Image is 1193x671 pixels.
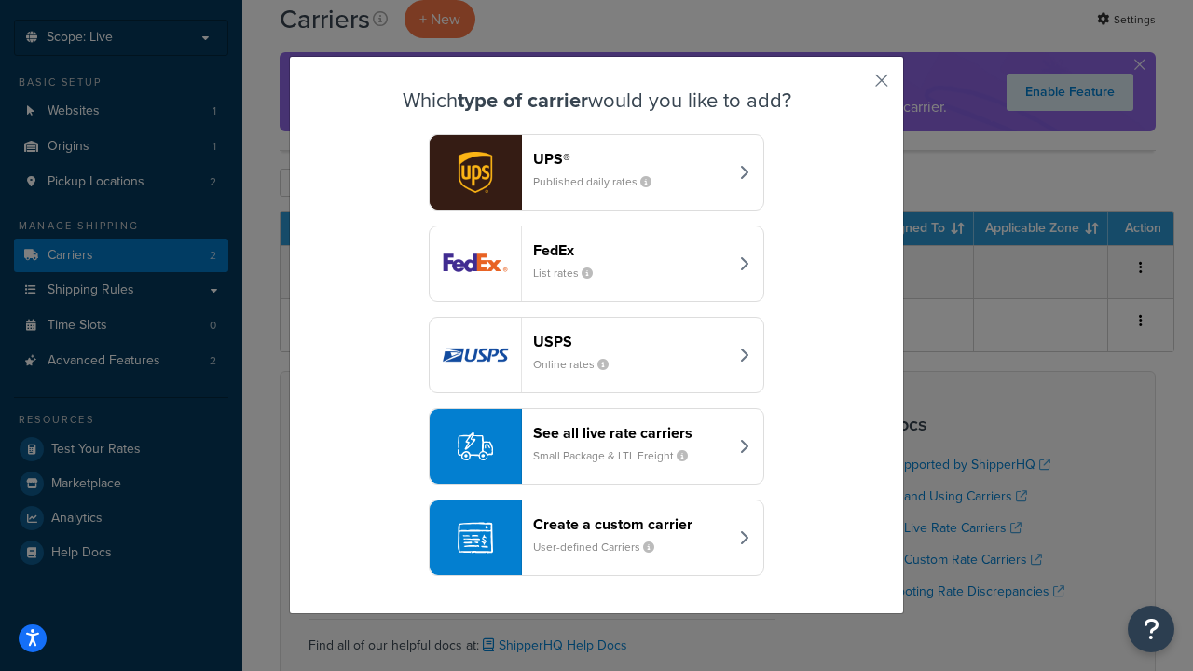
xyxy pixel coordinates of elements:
header: UPS® [533,150,728,168]
small: Online rates [533,356,624,373]
button: Open Resource Center [1128,606,1174,652]
button: usps logoUSPSOnline rates [429,317,764,393]
img: icon-carrier-custom-c93b8a24.svg [458,520,493,555]
button: ups logoUPS®Published daily rates [429,134,764,211]
header: See all live rate carriers [533,424,728,442]
img: usps logo [430,318,521,392]
header: USPS [533,333,728,350]
header: FedEx [533,241,728,259]
img: ups logo [430,135,521,210]
small: List rates [533,265,608,281]
button: fedEx logoFedExList rates [429,226,764,302]
small: User-defined Carriers [533,539,669,555]
button: Create a custom carrierUser-defined Carriers [429,500,764,576]
small: Small Package & LTL Freight [533,447,703,464]
button: See all live rate carriersSmall Package & LTL Freight [429,408,764,485]
header: Create a custom carrier [533,515,728,533]
h3: Which would you like to add? [336,89,857,112]
strong: type of carrier [458,85,588,116]
img: fedEx logo [430,226,521,301]
small: Published daily rates [533,173,666,190]
img: icon-carrier-liverate-becf4550.svg [458,429,493,464]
